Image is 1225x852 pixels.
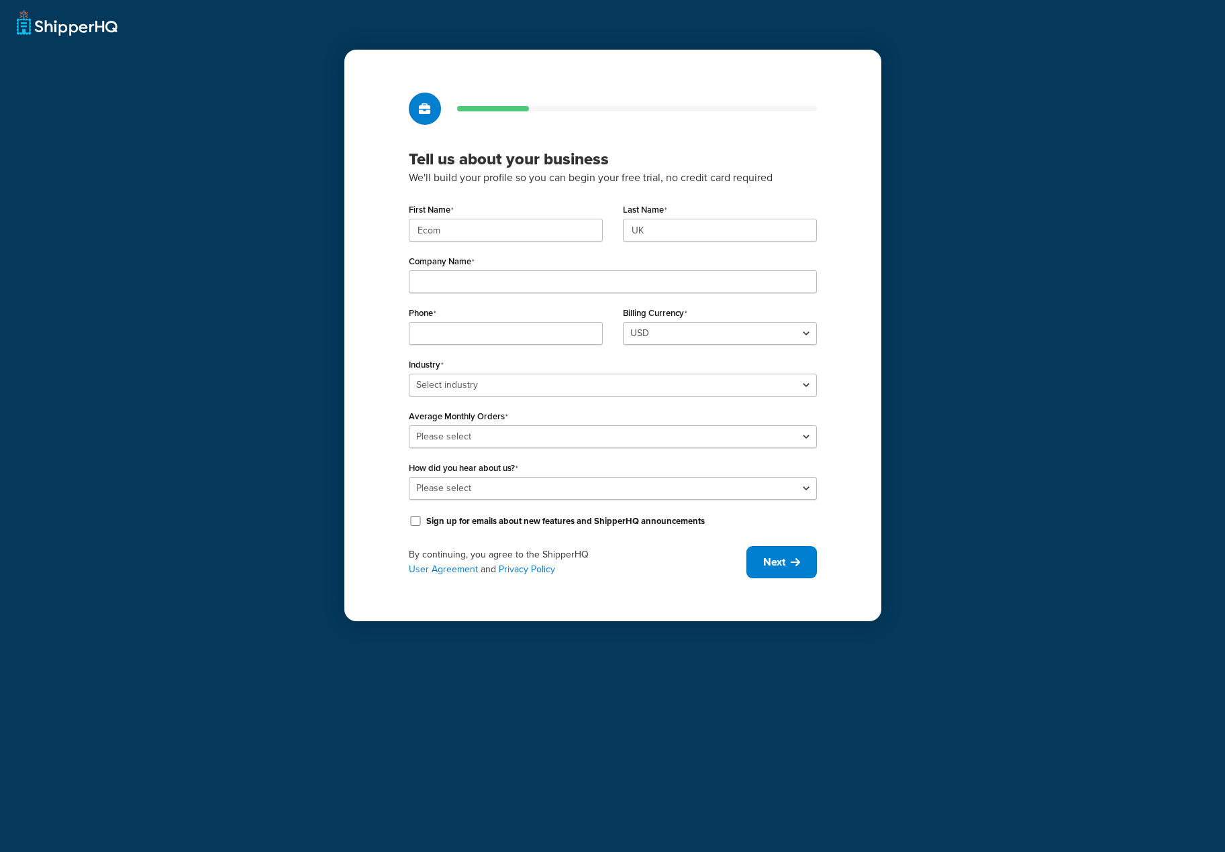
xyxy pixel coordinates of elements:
label: Last Name [623,205,667,215]
label: How did you hear about us? [409,463,518,474]
span: Next [763,555,785,570]
label: Average Monthly Orders [409,411,508,422]
a: User Agreement [409,562,478,576]
label: Billing Currency [623,308,687,319]
label: Industry [409,360,444,370]
p: We'll build your profile so you can begin your free trial, no credit card required [409,169,817,187]
label: First Name [409,205,454,215]
label: Phone [409,308,436,319]
div: By continuing, you agree to the ShipperHQ and [409,547,746,577]
h3: Tell us about your business [409,149,817,169]
button: Next [746,546,817,578]
label: Company Name [409,256,475,267]
label: Sign up for emails about new features and ShipperHQ announcements [426,515,705,527]
a: Privacy Policy [499,562,555,576]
